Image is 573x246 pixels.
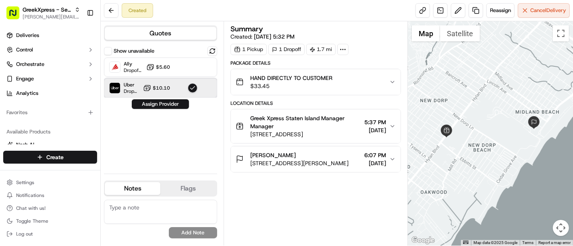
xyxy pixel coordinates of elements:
span: Nash AI [16,141,34,148]
span: Notifications [16,192,44,199]
span: [PERSON_NAME] [250,151,296,159]
a: 📗Knowledge Base [5,176,65,191]
span: Deliveries [16,32,39,39]
span: [STREET_ADDRESS][PERSON_NAME] [250,159,349,167]
img: Google [410,235,436,246]
button: Toggle fullscreen view [553,25,569,41]
span: Pylon [80,187,98,193]
span: Map data ©2025 Google [473,240,517,245]
button: Greek Xpress Staten Island Manager Manager[STREET_ADDRESS]5:37 PM[DATE] [231,109,401,143]
button: $10.10 [143,84,170,92]
span: Orchestrate [16,61,44,68]
span: Greek Xpress Staten Island Manager Manager [250,114,361,130]
span: Create [46,153,64,161]
div: We're available if you need us! [36,85,111,91]
img: 1736555255976-a54dd68f-1ca7-489b-9aae-adbdc363a1c4 [8,77,23,91]
img: Uber [110,83,120,93]
span: [DATE] [113,146,129,153]
span: Analytics [16,90,38,97]
button: Engage [3,72,97,85]
span: Uber [124,82,140,88]
span: Chat with us! [16,205,46,211]
button: Assign Provider [132,99,189,109]
button: Reassign [486,3,515,18]
button: Keyboard shortcuts [463,240,469,244]
button: Flags [160,182,216,195]
a: Terms (opens in new tab) [522,240,534,245]
div: 1 Dropoff [268,44,305,55]
span: Ally [124,61,143,67]
span: [PERSON_NAME] [25,125,65,131]
button: Start new chat [137,79,147,89]
img: Nash [8,8,24,24]
div: Package Details [230,60,401,66]
span: Knowledge Base [16,180,62,188]
button: Control [3,43,97,56]
img: 1736555255976-a54dd68f-1ca7-489b-9aae-adbdc363a1c4 [16,147,23,153]
button: Toggle Theme [3,215,97,227]
button: Notifications [3,190,97,201]
div: Available Products [3,125,97,138]
span: HAND DIRECTLY TO CUSTOMER [250,74,332,82]
div: 💻 [68,180,75,187]
button: [PERSON_NAME][EMAIL_ADDRESS][DOMAIN_NAME] [23,14,80,20]
span: Dropoff ETA 32 minutes [124,88,140,94]
span: [STREET_ADDRESS] [250,130,361,138]
span: • [108,146,111,153]
a: Deliveries [3,29,97,42]
span: Settings [16,179,34,186]
a: Report a map error [538,240,571,245]
label: Show unavailable [114,47,154,55]
div: Favorites [3,106,97,119]
button: [PERSON_NAME][STREET_ADDRESS][PERSON_NAME]6:07 PM[DATE] [231,146,401,172]
button: GreekXpress - Sea Bar[PERSON_NAME][EMAIL_ADDRESS][DOMAIN_NAME] [3,3,83,23]
button: CancelDelivery [518,3,570,18]
a: Powered byPylon [57,186,98,193]
span: [DATE] 5:32 PM [254,33,295,40]
div: 1 Pickup [230,44,267,55]
div: Past conversations [8,105,54,111]
div: 📗 [8,180,15,187]
button: Quotes [105,27,216,40]
button: $5.60 [146,63,170,71]
span: [DATE] [71,125,88,131]
img: Liam S. [8,117,21,130]
img: 1736555255976-a54dd68f-1ca7-489b-9aae-adbdc363a1c4 [16,125,23,131]
button: Map camera controls [553,220,569,236]
div: 1.7 mi [306,44,336,55]
span: Reassign [490,7,511,14]
button: GreekXpress - Sea Bar [23,6,71,14]
a: 💻API Documentation [65,176,133,191]
a: Analytics [3,87,97,100]
span: Cancel Delivery [530,7,566,14]
span: [DATE] [364,159,386,167]
button: Chat with us! [3,203,97,214]
button: Notes [105,182,160,195]
button: Settings [3,177,97,188]
p: Welcome 👋 [8,32,147,45]
span: API Documentation [76,180,129,188]
span: Toggle Theme [16,218,48,224]
span: [DATE] [364,126,386,134]
button: See all [125,103,147,113]
button: HAND DIRECTLY TO CUSTOMER$33.45 [231,69,401,95]
a: Nash AI [6,141,94,148]
span: Engage [16,75,34,82]
a: Open this area in Google Maps (opens a new window) [410,235,436,246]
img: Dianne Alexi Soriano [8,139,21,152]
span: $33.45 [250,82,332,90]
button: Show satellite imagery [440,25,480,41]
span: [PERSON_NAME] [PERSON_NAME] [25,146,107,153]
button: Nash AI [3,138,97,151]
button: Show street map [412,25,440,41]
span: 5:37 PM [364,118,386,126]
span: $5.60 [156,64,170,70]
div: Start new chat [36,77,132,85]
button: Orchestrate [3,58,97,71]
span: Created: [230,33,295,41]
img: 5e9a9d7314ff4150bce227a61376b483.jpg [17,77,31,91]
input: Got a question? Start typing here... [21,52,145,60]
span: Control [16,46,33,53]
